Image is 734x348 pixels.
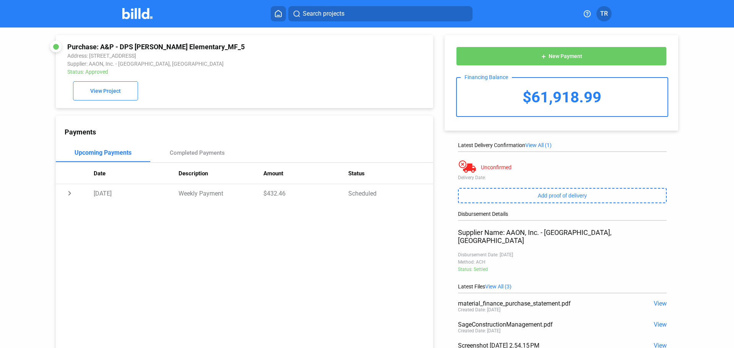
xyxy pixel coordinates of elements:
[654,321,667,328] span: View
[94,184,179,202] td: [DATE]
[263,163,348,184] th: Amount
[538,193,587,199] span: Add proof of delivery
[458,267,667,272] div: Status: Settled
[485,283,512,290] span: View All (3)
[481,164,512,170] div: Unconfirmed
[458,321,625,328] div: SageConstructionManagement.pdf
[303,9,344,18] span: Search projects
[122,8,153,19] img: Billd Company Logo
[170,149,225,156] div: Completed Payments
[67,43,351,51] div: Purchase: A&P - DPS [PERSON_NAME] Elementary_MF_5
[179,184,263,202] td: Weekly Payment
[90,88,121,94] span: View Project
[458,259,667,265] div: Method: ACH
[458,307,500,312] div: Created Date: [DATE]
[457,78,667,116] div: $61,918.99
[263,184,348,202] td: $432.46
[65,128,433,136] div: Payments
[348,184,433,202] td: Scheduled
[348,163,433,184] th: Status
[75,149,132,156] div: Upcoming Payments
[67,61,351,67] div: Supplier: AAON, Inc. - [GEOGRAPHIC_DATA], [GEOGRAPHIC_DATA]
[541,53,547,60] mat-icon: add
[94,163,179,184] th: Date
[600,9,608,18] span: TR
[549,53,582,60] span: New Payment
[461,74,512,80] div: Financing Balance
[456,47,667,66] button: New Payment
[458,142,667,148] div: Latest Delivery Confirmation
[67,69,351,75] div: Status: Approved
[458,228,667,244] div: Supplier Name: AAON, Inc. - [GEOGRAPHIC_DATA], [GEOGRAPHIC_DATA]
[458,175,667,180] div: Delivery Date:
[73,81,138,100] button: View Project
[458,300,625,307] div: material_finance_purchase_statement.pdf
[596,6,612,21] button: TR
[458,328,500,333] div: Created Date: [DATE]
[288,6,473,21] button: Search projects
[458,188,667,203] button: Add proof of delivery
[458,283,667,290] div: Latest Files
[654,300,667,307] span: View
[458,252,667,257] div: Disbursement Date: [DATE]
[458,211,667,217] div: Disbursement Details
[179,163,263,184] th: Description
[525,142,552,148] span: View All (1)
[67,53,351,59] div: Address: [STREET_ADDRESS]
